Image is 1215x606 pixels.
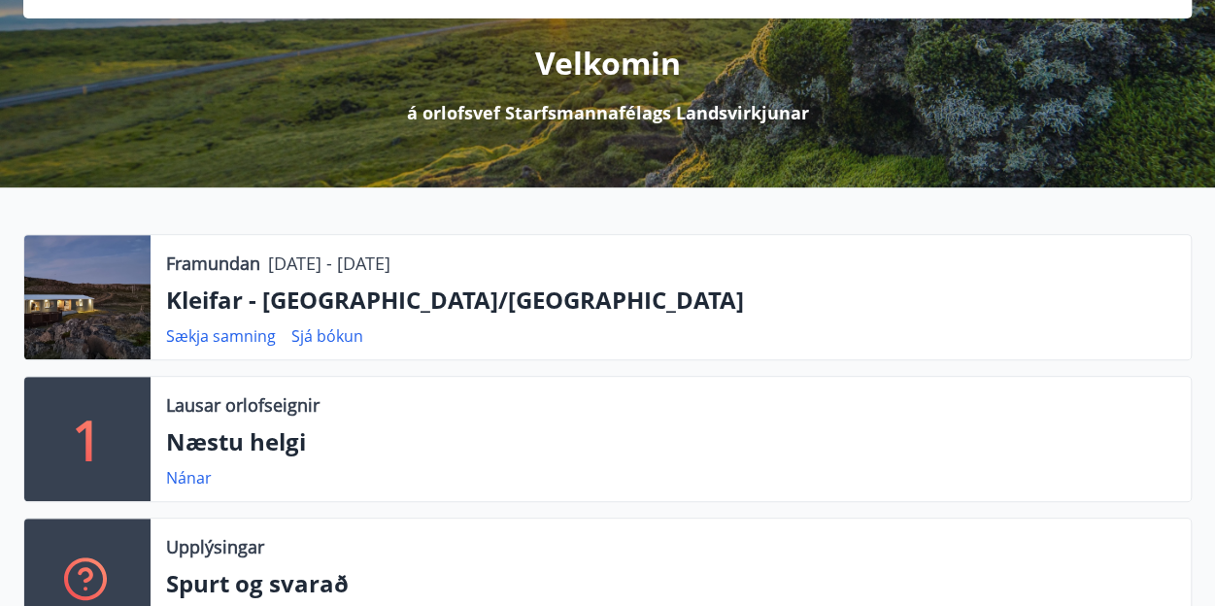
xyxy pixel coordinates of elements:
[166,567,1175,600] p: Spurt og svarað
[166,325,276,347] a: Sækja samning
[407,100,809,125] p: á orlofsvef Starfsmannafélags Landsvirkjunar
[166,425,1175,458] p: Næstu helgi
[166,392,320,418] p: Lausar orlofseignir
[291,325,363,347] a: Sjá bókun
[535,42,681,84] p: Velkomin
[166,251,260,276] p: Framundan
[166,284,1175,317] p: Kleifar - [GEOGRAPHIC_DATA]/[GEOGRAPHIC_DATA]
[268,251,390,276] p: [DATE] - [DATE]
[166,467,212,488] a: Nánar
[72,402,103,476] p: 1
[166,534,264,559] p: Upplýsingar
